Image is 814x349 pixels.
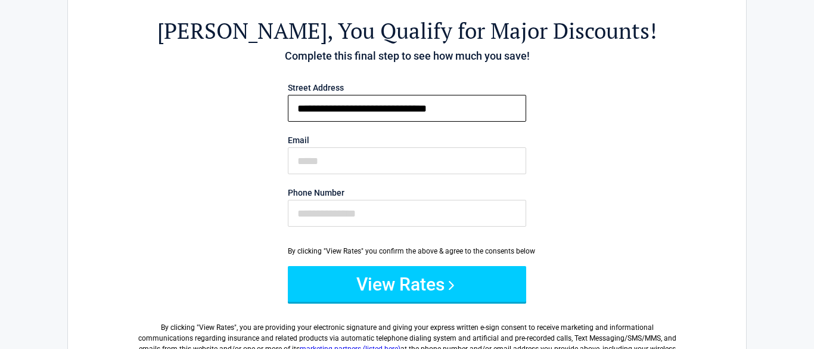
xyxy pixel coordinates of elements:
[288,136,526,144] label: Email
[288,246,526,257] div: By clicking "View Rates" you confirm the above & agree to the consents below
[157,16,327,45] span: [PERSON_NAME]
[288,189,526,197] label: Phone Number
[133,16,681,45] h2: , You Qualify for Major Discounts!
[288,84,526,92] label: Street Address
[199,323,234,332] span: View Rates
[133,48,681,64] h4: Complete this final step to see how much you save!
[288,266,526,302] button: View Rates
